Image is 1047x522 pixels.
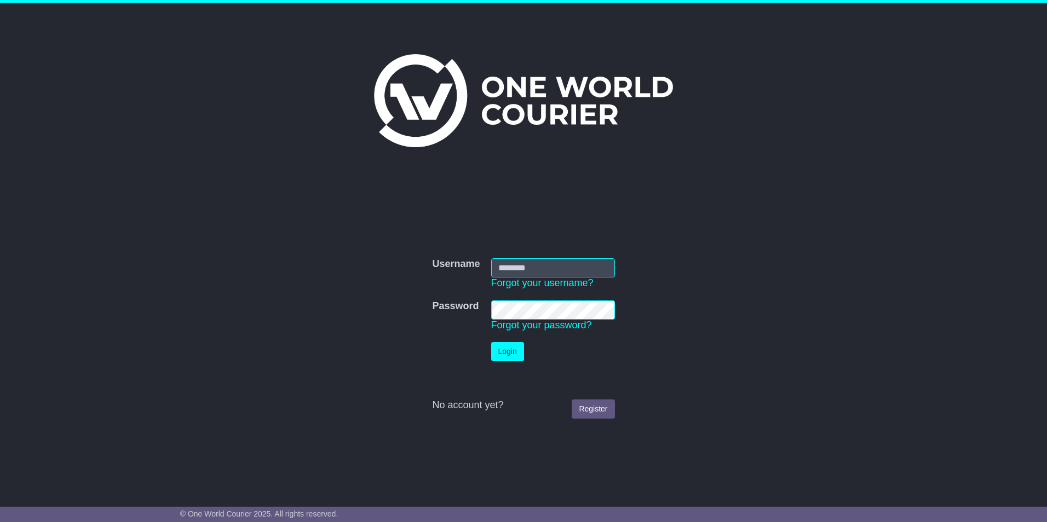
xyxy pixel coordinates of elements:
a: Forgot your username? [491,277,594,288]
a: Forgot your password? [491,320,592,330]
label: Username [432,258,480,270]
button: Login [491,342,524,361]
img: One World [374,54,673,147]
a: Register [572,399,614,419]
div: No account yet? [432,399,614,411]
span: © One World Courier 2025. All rights reserved. [180,509,338,518]
label: Password [432,300,479,312]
